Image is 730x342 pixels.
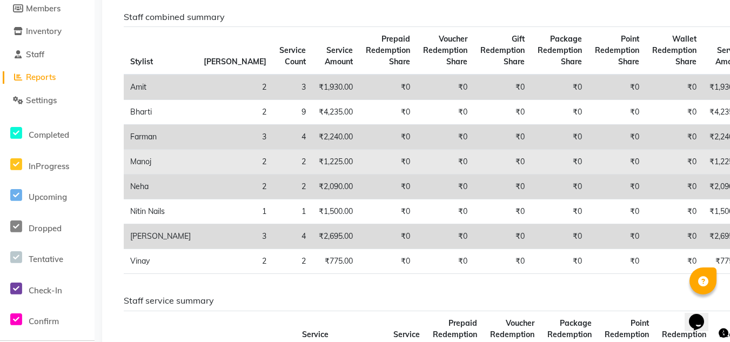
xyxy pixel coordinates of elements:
td: ₹0 [417,175,474,199]
td: ₹0 [474,100,531,125]
span: Package Redemption Share [538,34,582,66]
td: ₹0 [417,75,474,100]
span: Settings [26,95,57,105]
td: 2 [273,249,312,274]
td: 3 [197,224,273,249]
td: ₹0 [588,100,646,125]
td: ₹0 [531,249,588,274]
span: Inventory [26,26,62,36]
td: ₹0 [474,199,531,224]
td: ₹0 [531,100,588,125]
td: 2 [197,249,273,274]
td: ₹0 [531,150,588,175]
a: Inventory [3,25,92,38]
td: ₹0 [531,75,588,100]
td: ₹0 [646,75,703,100]
td: ₹0 [417,125,474,150]
td: ₹0 [474,249,531,274]
td: ₹2,240.00 [312,125,359,150]
td: ₹0 [474,75,531,100]
span: Wallet Redemption Share [652,34,696,66]
td: ₹0 [474,150,531,175]
td: ₹0 [646,125,703,150]
td: ₹0 [531,199,588,224]
td: [PERSON_NAME] [124,224,197,249]
td: ₹0 [359,100,417,125]
td: 2 [197,150,273,175]
td: Neha [124,175,197,199]
span: Voucher Redemption Share [423,34,467,66]
td: ₹0 [417,150,474,175]
td: ₹0 [646,150,703,175]
td: ₹0 [646,249,703,274]
td: ₹0 [359,125,417,150]
span: Dropped [29,223,62,233]
td: ₹0 [588,125,646,150]
span: Gift Redemption Share [480,34,525,66]
td: ₹2,695.00 [312,224,359,249]
td: 4 [273,224,312,249]
span: Point Redemption Share [595,34,639,66]
span: Service Count [279,45,306,66]
td: ₹0 [359,199,417,224]
td: ₹0 [588,224,646,249]
td: 1 [197,199,273,224]
td: 9 [273,100,312,125]
td: ₹0 [531,175,588,199]
td: 2 [197,75,273,100]
span: Confirm [29,316,59,326]
span: Prepaid Redemption Share [366,34,410,66]
td: ₹0 [646,199,703,224]
td: 3 [197,125,273,150]
iframe: chat widget [685,299,719,331]
td: 2 [197,100,273,125]
h6: Staff service summary [124,296,707,306]
span: Check-In [29,285,62,296]
td: ₹0 [588,199,646,224]
span: Completed [29,130,69,140]
td: ₹0 [359,75,417,100]
td: ₹0 [417,100,474,125]
td: ₹0 [359,249,417,274]
td: Bharti [124,100,197,125]
td: 1 [273,199,312,224]
h6: Staff combined summary [124,12,707,22]
a: Members [3,3,92,15]
td: ₹2,090.00 [312,175,359,199]
td: ₹4,235.00 [312,100,359,125]
td: Vinay [124,249,197,274]
span: Reports [26,72,56,82]
span: Staff [26,49,44,59]
td: ₹0 [531,224,588,249]
td: 2 [273,150,312,175]
td: ₹0 [417,199,474,224]
a: Staff [3,49,92,61]
td: ₹0 [588,175,646,199]
a: Reports [3,71,92,84]
span: Service Amount [325,45,353,66]
td: ₹0 [474,175,531,199]
td: 3 [273,75,312,100]
td: ₹0 [646,175,703,199]
td: ₹0 [588,75,646,100]
td: 4 [273,125,312,150]
td: ₹0 [588,150,646,175]
td: ₹0 [417,249,474,274]
td: ₹1,930.00 [312,75,359,100]
td: ₹1,500.00 [312,199,359,224]
td: ₹0 [588,249,646,274]
td: ₹0 [531,125,588,150]
td: ₹0 [646,100,703,125]
td: ₹0 [646,224,703,249]
td: Manoj [124,150,197,175]
td: 2 [273,175,312,199]
td: ₹0 [359,150,417,175]
td: ₹0 [474,125,531,150]
td: ₹0 [417,224,474,249]
td: ₹0 [359,224,417,249]
td: 2 [197,175,273,199]
span: [PERSON_NAME] [204,57,266,66]
td: ₹0 [359,175,417,199]
span: Upcoming [29,192,67,202]
td: Farman [124,125,197,150]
